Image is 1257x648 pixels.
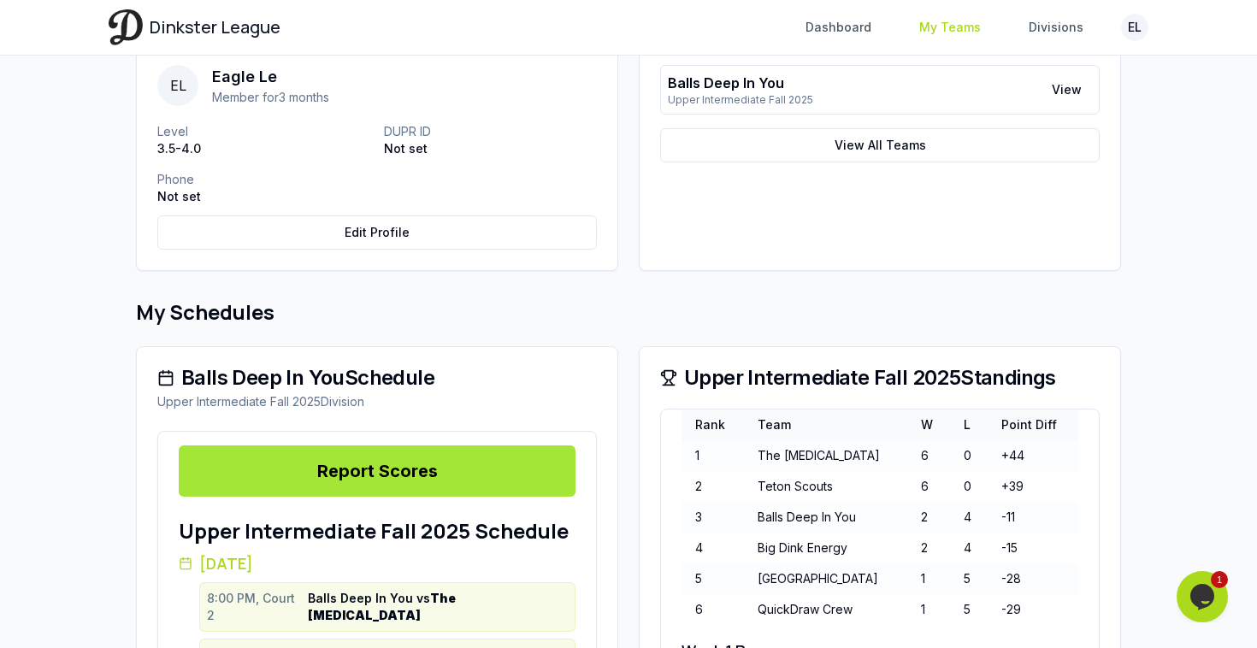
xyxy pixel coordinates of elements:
[308,590,568,624] span: Balls Deep In You vs
[907,563,950,594] td: 1
[136,298,1121,326] h2: My Schedules
[744,409,907,440] th: Team
[668,73,813,93] p: Balls Deep In You
[950,502,988,533] td: 4
[682,563,744,594] td: 5
[1121,14,1148,41] button: EL
[157,123,370,140] p: Level
[682,440,744,471] td: 1
[179,445,575,497] a: Report Scores
[988,533,1078,563] td: -15
[157,65,198,106] span: EL
[157,140,370,157] p: 3.5-4.0
[907,409,950,440] th: W
[212,89,329,106] p: Member for 3 months
[157,368,597,388] div: Balls Deep In You Schedule
[384,140,597,157] p: Not set
[682,409,744,440] th: Rank
[907,502,950,533] td: 2
[988,471,1078,502] td: +39
[907,594,950,625] td: 1
[744,533,907,563] td: Big Dink Energy
[179,551,575,575] h3: [DATE]
[207,590,304,624] span: 8:00 PM, Court 2
[950,563,988,594] td: 5
[795,12,882,43] a: Dashboard
[950,594,988,625] td: 5
[682,502,744,533] td: 3
[907,440,950,471] td: 6
[157,215,597,250] a: Edit Profile
[682,471,744,502] td: 2
[179,517,575,545] h1: Upper Intermediate Fall 2025 Schedule
[988,502,1078,533] td: -11
[988,440,1078,471] td: +44
[950,533,988,563] td: 4
[1042,74,1092,105] a: View
[744,563,907,594] td: [GEOGRAPHIC_DATA]
[907,471,950,502] td: 6
[950,409,988,440] th: L
[157,393,597,410] div: Upper Intermediate Fall 2025 Division
[909,12,991,43] a: My Teams
[157,188,370,205] p: Not set
[682,533,744,563] td: 4
[744,594,907,625] td: QuickDraw Crew
[744,502,907,533] td: Balls Deep In You
[384,123,597,140] p: DUPR ID
[988,409,1078,440] th: Point Diff
[682,594,744,625] td: 6
[660,128,1100,162] a: View All Teams
[907,533,950,563] td: 2
[744,440,907,471] td: The [MEDICAL_DATA]
[744,471,907,502] td: Teton Scouts
[157,171,370,188] p: Phone
[950,440,988,471] td: 0
[212,65,329,89] p: Eagle Le
[988,563,1078,594] td: -28
[1177,571,1231,622] iframe: chat widget
[950,471,988,502] td: 0
[668,93,813,107] p: Upper Intermediate Fall 2025
[109,9,143,44] img: Dinkster
[150,15,280,39] span: Dinkster League
[109,9,280,44] a: Dinkster League
[660,368,1100,388] div: Upper Intermediate Fall 2025 Standings
[1018,12,1094,43] a: Divisions
[988,594,1078,625] td: -29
